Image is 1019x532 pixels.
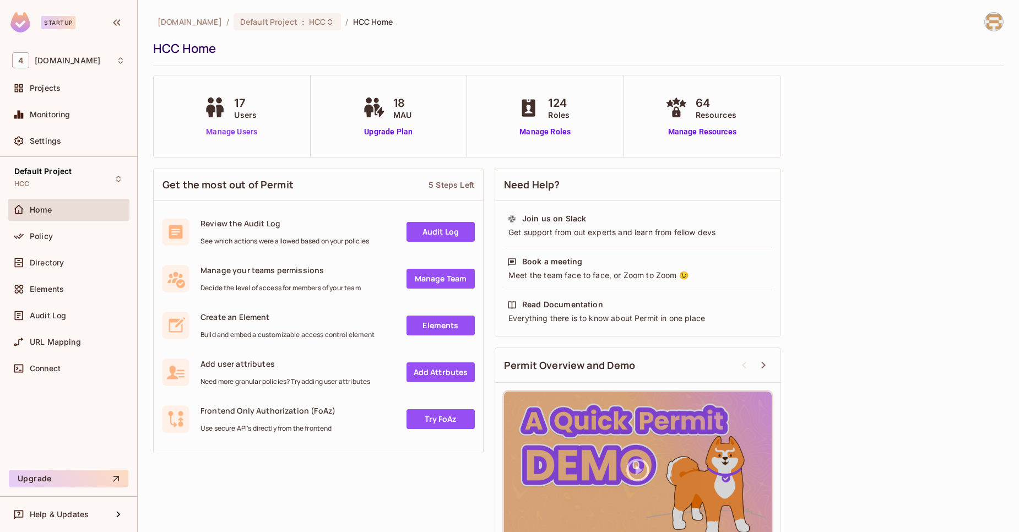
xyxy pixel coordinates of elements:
div: Book a meeting [522,256,582,267]
span: See which actions were allowed based on your policies [200,237,369,246]
span: Need more granular policies? Try adding user attributes [200,377,370,386]
span: URL Mapping [30,338,81,346]
li: / [345,17,348,27]
a: Elements [406,316,475,335]
li: / [226,17,229,27]
span: Manage your teams permissions [200,265,361,275]
div: Meet the team face to face, or Zoom to Zoom 😉 [507,270,768,281]
span: Users [234,109,257,121]
span: Connect [30,364,61,373]
span: MAU [393,109,411,121]
span: Monitoring [30,110,71,119]
div: Get support from out experts and learn from fellow devs [507,227,768,238]
div: Join us on Slack [522,213,586,224]
a: Manage Roles [515,126,575,138]
span: Default Project [14,167,72,176]
span: Resources [696,109,736,121]
span: Audit Log [30,311,66,320]
button: Upgrade [9,470,128,487]
div: 5 Steps Left [429,180,474,190]
span: 18 [393,95,411,111]
a: Manage Team [406,269,475,289]
span: Get the most out of Permit [162,178,294,192]
span: Elements [30,285,64,294]
img: SReyMgAAAABJRU5ErkJggg== [10,12,30,32]
div: HCC Home [153,40,998,57]
span: : [301,18,305,26]
a: Add Attrbutes [406,362,475,382]
span: Build and embed a customizable access control element [200,330,375,339]
div: Everything there is to know about Permit in one place [507,313,768,324]
a: Upgrade Plan [360,126,417,138]
span: Help & Updates [30,510,89,519]
span: 4 [12,52,29,68]
span: Home [30,205,52,214]
span: Decide the level of access for members of your team [200,284,361,292]
span: HCC Home [353,17,393,27]
span: Default Project [240,17,297,27]
span: Workspace: 46labs.com [35,56,100,65]
a: Manage Users [201,126,262,138]
span: Projects [30,84,61,93]
a: Try FoAz [406,409,475,429]
div: Startup [41,16,75,29]
span: Settings [30,137,61,145]
span: 17 [234,95,257,111]
span: Create an Element [200,312,375,322]
a: Manage Resources [663,126,742,138]
span: Directory [30,258,64,267]
span: Add user attributes [200,359,370,369]
span: Review the Audit Log [200,218,369,229]
span: Roles [548,109,570,121]
span: the active workspace [158,17,222,27]
span: Use secure API's directly from the frontend [200,424,335,433]
span: HCC [14,180,29,188]
span: Need Help? [504,178,560,192]
span: HCC [309,17,326,27]
span: Policy [30,232,53,241]
span: 124 [548,95,570,111]
a: Audit Log [406,222,475,242]
div: Read Documentation [522,299,603,310]
span: Permit Overview and Demo [504,359,636,372]
span: 64 [696,95,736,111]
span: Frontend Only Authorization (FoAz) [200,405,335,416]
img: ali.sheikh@46labs.com [985,13,1003,31]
